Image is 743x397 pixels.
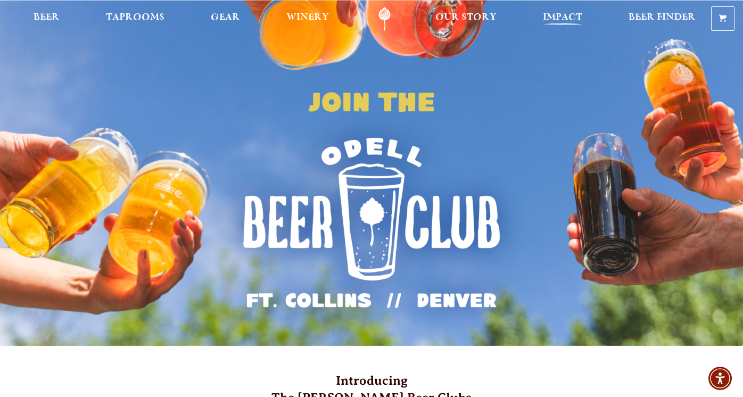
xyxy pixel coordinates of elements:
a: Our Story [428,7,503,31]
span: Beer Finder [629,13,696,22]
a: Impact [536,7,589,31]
span: Taprooms [106,13,164,22]
a: Odell Home [365,7,404,31]
span: Impact [543,13,582,22]
a: Beer [27,7,67,31]
div: Accessibility Menu [708,367,732,390]
span: Winery [286,13,329,22]
span: Gear [211,13,240,22]
span: Our Story [435,13,497,22]
a: Winery [279,7,336,31]
a: Taprooms [99,7,171,31]
a: Gear [204,7,247,31]
a: Beer Finder [622,7,703,31]
span: Beer [34,13,60,22]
